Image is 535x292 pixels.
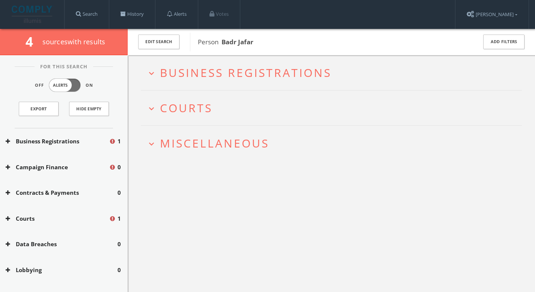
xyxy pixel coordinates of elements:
[118,137,121,146] span: 1
[222,38,253,46] b: Badr Jafar
[19,102,59,116] a: Export
[138,35,179,49] button: Edit Search
[146,137,522,149] button: expand_moreMiscellaneous
[6,266,118,274] button: Lobbying
[118,240,121,248] span: 0
[146,66,522,79] button: expand_moreBusiness Registrations
[6,240,118,248] button: Data Breaches
[198,38,253,46] span: Person
[35,63,93,71] span: For This Search
[146,102,522,114] button: expand_moreCourts
[6,137,109,146] button: Business Registrations
[12,6,54,23] img: illumis
[118,214,121,223] span: 1
[118,163,121,172] span: 0
[35,82,44,89] span: Off
[69,102,109,116] button: Hide Empty
[86,82,93,89] span: On
[160,65,332,80] span: Business Registrations
[6,214,109,223] button: Courts
[118,188,121,197] span: 0
[146,139,157,149] i: expand_more
[118,266,121,274] span: 0
[42,37,105,46] span: source s with results
[146,68,157,78] i: expand_more
[6,163,109,172] button: Campaign Finance
[160,100,212,116] span: Courts
[6,188,118,197] button: Contracts & Payments
[160,135,269,151] span: Miscellaneous
[26,33,39,50] span: 4
[483,35,524,49] button: Add Filters
[146,104,157,114] i: expand_more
